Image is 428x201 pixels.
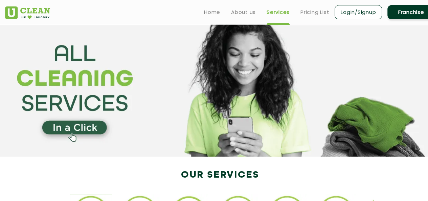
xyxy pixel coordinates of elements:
[267,8,290,16] a: Services
[5,6,50,19] img: UClean Laundry and Dry Cleaning
[300,8,329,16] a: Pricing List
[204,8,220,16] a: Home
[335,5,382,19] a: Login/Signup
[231,8,256,16] a: About us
